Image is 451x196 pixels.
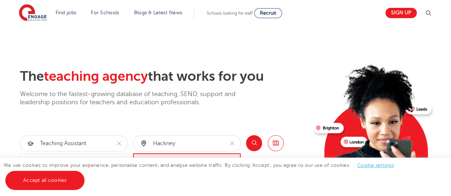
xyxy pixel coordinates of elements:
[5,171,84,190] a: Accept all cookies
[111,136,127,151] button: Clear
[20,90,255,107] p: Welcome to the fastest-growing database of teaching, SEND, support and leadership positions for t...
[91,10,119,15] a: For Schools
[254,8,282,18] a: Recruit
[134,10,183,15] a: Blogs & Latest News
[133,153,241,181] span: Please select a city from the list of suggestions
[20,68,308,85] h2: The that works for you
[133,136,224,151] input: Submit
[246,135,262,151] button: Search
[4,163,401,183] span: We use cookies to improve your experience, personalise content, and analyse website traffic. By c...
[19,4,47,22] img: Engage Education
[260,10,276,16] span: Recruit
[20,135,128,152] div: Submit
[44,69,148,84] span: teaching agency
[385,8,417,18] a: Sign up
[56,10,77,15] a: Find jobs
[20,136,111,151] input: Submit
[357,163,394,168] a: Cookie settings
[207,11,253,16] span: Schools looking for staff
[133,135,241,152] div: Submit
[224,136,240,151] button: Clear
